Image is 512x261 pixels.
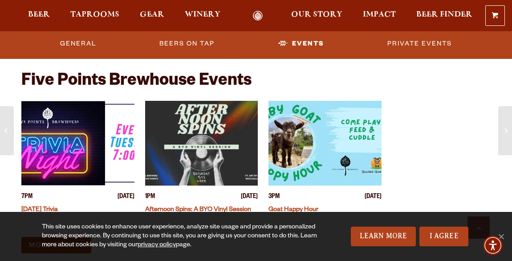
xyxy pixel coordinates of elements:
[21,193,33,202] span: 7PM
[156,33,218,54] a: Beers on Tap
[70,11,119,18] span: Taprooms
[42,223,322,250] div: This site uses cookies to enhance user experience, analyze site usage and provide a personalized ...
[134,11,170,21] a: Gear
[241,193,258,202] span: [DATE]
[138,242,176,249] a: privacy policy
[65,11,125,21] a: Taprooms
[275,33,328,54] a: Events
[410,11,478,21] a: Beer Finder
[363,11,396,18] span: Impact
[357,11,402,21] a: Impact
[241,11,275,21] a: Odell Home
[483,236,503,255] div: Accessibility Menu
[145,193,155,202] span: 1PM
[22,11,56,21] a: Beer
[57,33,100,54] a: General
[185,11,220,18] span: Winery
[351,227,416,246] a: Learn More
[268,207,318,214] a: Goat Happy Hour
[145,207,251,214] a: Afternoon Spins: A BYO Vinyl Session
[384,33,455,54] a: Private Events
[118,193,134,202] span: [DATE]
[21,72,252,92] h2: Five Points Brewhouse Events
[416,11,472,18] span: Beer Finder
[179,11,226,21] a: Winery
[419,227,468,246] a: I Agree
[268,101,382,186] a: View event details
[21,207,58,214] a: [DATE] Trivia
[140,11,164,18] span: Gear
[285,11,348,21] a: Our Story
[365,193,382,202] span: [DATE]
[28,11,50,18] span: Beer
[21,101,134,186] a: View event details
[291,11,342,18] span: Our Story
[268,193,280,202] span: 3PM
[145,101,258,186] a: View event details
